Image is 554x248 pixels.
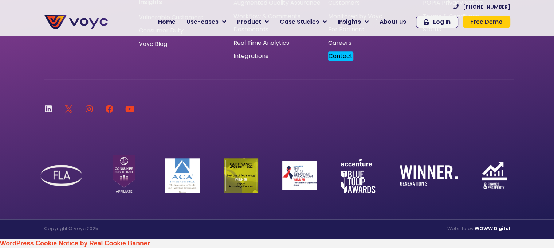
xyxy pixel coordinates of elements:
[232,15,274,29] a: Product
[280,18,319,26] span: Case Studies
[470,19,503,25] span: Free Demo
[400,165,458,186] img: winner-generation
[482,162,507,189] img: finance-and-prosperity
[416,16,458,28] a: Log In
[144,125,166,133] em: contact
[153,15,181,29] a: Home
[475,225,510,232] a: WOWW Digital
[281,226,510,231] p: Website by
[40,165,82,186] img: FLA Logo
[237,18,261,26] span: Product
[97,29,115,38] span: Phone
[433,19,451,25] span: Log In
[380,18,406,26] span: About us
[332,15,374,29] a: Insights
[374,15,412,29] a: About us
[40,125,62,133] em: contact
[341,158,376,193] img: accenture-blue-tulip-awards
[453,4,510,9] a: [PHONE_NUMBER]
[224,158,258,193] img: Car Finance Winner logo
[181,15,232,29] a: Use-cases
[44,226,274,231] p: Copyright © Voyc 2025
[165,158,200,193] img: ACA
[150,152,184,159] a: Privacy Policy
[158,18,176,26] span: Home
[44,15,108,29] img: voyc-full-logo
[328,51,353,61] em: Contact
[274,15,332,29] a: Case Studies
[338,18,361,26] span: Insights
[186,18,219,26] span: Use-cases
[463,4,510,9] span: [PHONE_NUMBER]
[463,16,510,28] a: Free Demo
[97,59,121,67] span: Job title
